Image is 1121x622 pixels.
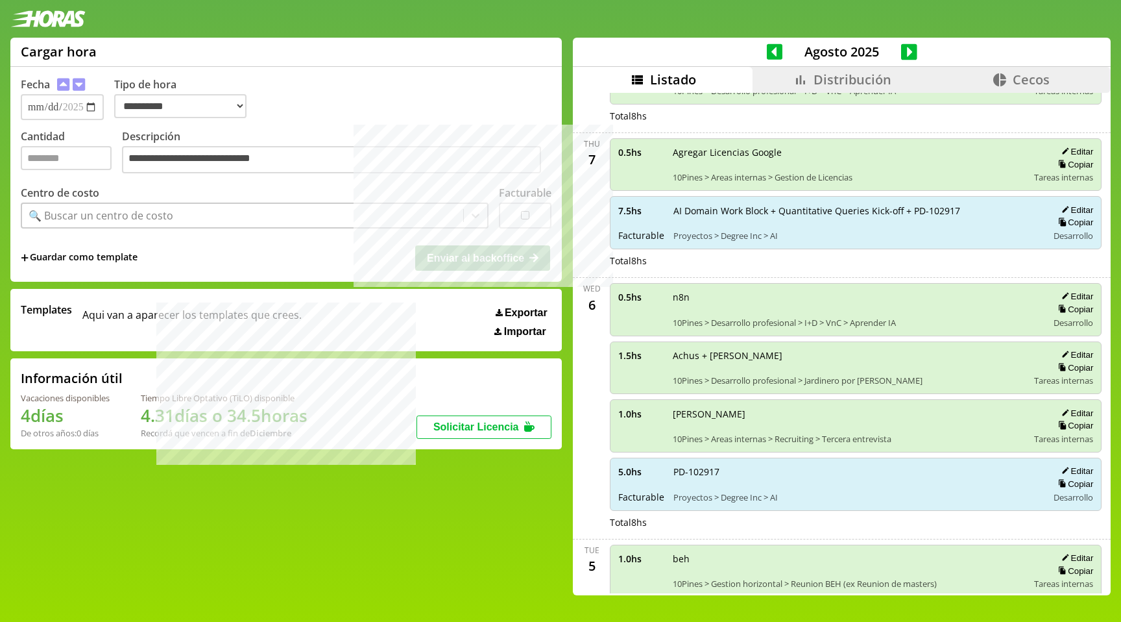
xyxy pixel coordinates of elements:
[814,71,891,88] span: Distribución
[1054,491,1093,503] span: Desarrollo
[610,110,1102,122] div: Total 8 hs
[492,306,551,319] button: Exportar
[21,251,138,265] span: +Guardar como template
[141,392,307,404] div: Tiempo Libre Optativo (TiLO) disponible
[673,349,1025,362] span: Achus + [PERSON_NAME]
[618,466,664,478] span: 5.0 hs
[505,307,548,319] span: Exportar
[673,146,1025,158] span: Agregar Licencias Google
[673,578,1025,590] span: 10Pines > Gestion horizontal > Reunion BEH (ex Reunion de masters)
[114,94,247,118] select: Tipo de hora
[1057,349,1093,360] button: Editar
[650,71,696,88] span: Listado
[1054,479,1093,490] button: Copiar
[10,10,86,27] img: logotipo
[673,291,1039,303] span: n8n
[504,326,546,338] span: Importar
[618,229,664,242] span: Facturable
[1057,291,1093,302] button: Editar
[114,77,257,120] label: Tipo de hora
[618,146,664,158] span: 0.5 hs
[1013,71,1050,88] span: Cecos
[673,408,1025,420] span: [PERSON_NAME]
[1034,433,1093,445] span: Tareas internas
[581,149,602,170] div: 7
[21,43,97,60] h1: Cargar hora
[1054,159,1093,170] button: Copiar
[610,516,1102,529] div: Total 8 hs
[29,208,173,223] div: 🔍 Buscar un centro de costo
[21,129,122,177] label: Cantidad
[673,433,1025,445] span: 10Pines > Areas internas > Recruiting > Tercera entrevista
[122,146,541,173] textarea: Descripción
[1057,146,1093,157] button: Editar
[21,369,123,387] h2: Información útil
[1054,217,1093,228] button: Copiar
[1054,566,1093,577] button: Copiar
[1054,362,1093,373] button: Copiar
[573,93,1111,594] div: scrollable content
[618,491,664,503] span: Facturable
[618,291,664,303] span: 0.5 hs
[499,186,551,200] label: Facturable
[21,251,29,265] span: +
[673,317,1039,329] span: 10Pines > Desarrollo profesional > I+D > VnC > Aprender IA
[1057,408,1093,419] button: Editar
[610,255,1102,267] div: Total 8 hs
[1054,304,1093,315] button: Copiar
[1034,171,1093,183] span: Tareas internas
[673,230,1039,242] span: Proyectos > Degree Inc > AI
[122,129,551,177] label: Descripción
[585,545,599,556] div: Tue
[1054,317,1093,329] span: Desarrollo
[1034,375,1093,386] span: Tareas internas
[141,427,307,439] div: Recordá que vencen a fin de
[1054,230,1093,242] span: Desarrollo
[581,556,602,577] div: 5
[618,553,664,565] span: 1.0 hs
[416,416,551,439] button: Solicitar Licencia
[673,375,1025,386] span: 10Pines > Desarrollo profesional > Jardinero por [PERSON_NAME]
[673,171,1025,183] span: 10Pines > Areas internas > Gestion de Licencias
[618,349,664,362] span: 1.5 hs
[1054,420,1093,431] button: Copiar
[82,303,302,338] span: Aqui van a aparecer los templates que crees.
[21,146,112,170] input: Cantidad
[250,427,291,439] b: Diciembre
[618,408,664,420] span: 1.0 hs
[21,404,110,427] h1: 4 días
[141,404,307,427] h1: 4.31 días o 34.5 horas
[581,294,602,315] div: 6
[673,491,1039,503] span: Proyectos > Degree Inc > AI
[583,283,601,294] div: Wed
[673,205,1039,217] span: AI Domain Work Block + Quantitative Queries Kick-off + PD-102917
[782,43,901,60] span: Agosto 2025
[21,427,110,439] div: De otros años: 0 días
[584,138,600,149] div: Thu
[618,205,664,217] span: 7.5 hs
[1034,578,1093,590] span: Tareas internas
[21,77,50,92] label: Fecha
[21,392,110,404] div: Vacaciones disponibles
[673,553,1025,565] span: beh
[21,186,99,200] label: Centro de costo
[433,421,519,432] span: Solicitar Licencia
[21,303,72,317] span: Templates
[1057,553,1093,564] button: Editar
[673,466,1039,478] span: PD-102917
[1057,466,1093,477] button: Editar
[1057,205,1093,216] button: Editar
